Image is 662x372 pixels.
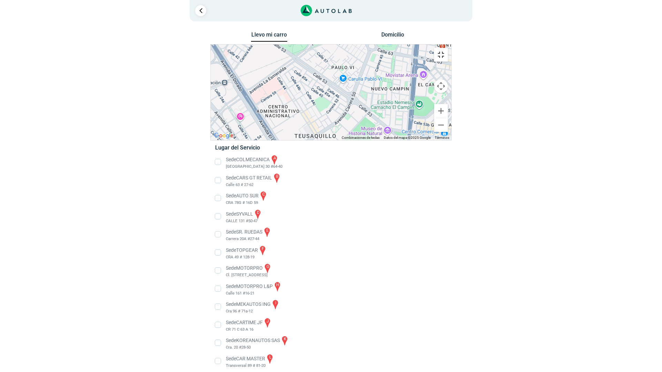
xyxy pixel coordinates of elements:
button: Ampliar [434,104,448,118]
img: Google [212,131,235,140]
button: Llevo mi carro [251,31,287,42]
a: Términos (se abre en una nueva pestaña) [435,136,449,139]
h5: Lugar del Servicio [215,144,447,151]
button: Cambiar a la vista en pantalla completa [434,48,448,62]
button: Reducir [434,118,448,132]
button: Domicilio [375,31,411,41]
button: Controles de visualización del mapa [434,79,448,93]
button: Combinaciones de teclas [342,135,380,140]
a: Link al sitio de autolab [301,7,352,13]
a: Abre esta zona en Google Maps (se abre en una nueva ventana) [212,131,235,140]
span: b [441,44,444,50]
span: Datos del mapa ©2025 Google [384,136,431,139]
a: Ir al paso anterior [195,5,206,16]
